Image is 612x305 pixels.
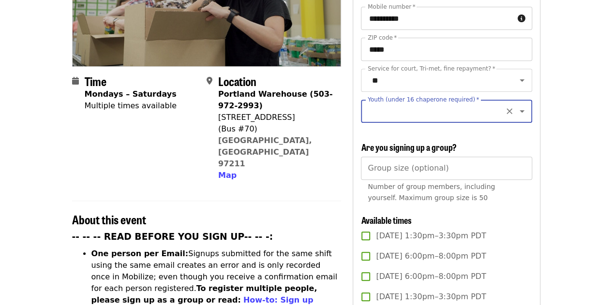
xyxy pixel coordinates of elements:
[503,104,516,118] button: Clear
[72,76,79,86] i: calendar icon
[218,112,333,123] div: [STREET_ADDRESS]
[376,271,486,282] span: [DATE] 6:00pm–8:00pm PDT
[368,183,495,202] span: Number of group members, including yourself. Maximum group size is 50
[218,89,333,110] strong: Portland Warehouse (503-972-2993)
[361,157,532,180] input: [object Object]
[85,73,106,89] span: Time
[515,104,529,118] button: Open
[518,14,525,23] i: circle-info icon
[72,232,273,242] strong: -- -- -- READ BEFORE YOU SIGN UP-- -- -:
[207,76,212,86] i: map-marker-alt icon
[218,170,237,181] button: Map
[368,4,415,10] label: Mobile number
[91,284,317,305] strong: To register multiple people, please sign up as a group or read:
[376,250,486,262] span: [DATE] 6:00pm–8:00pm PDT
[361,214,411,226] span: Available times
[361,141,456,153] span: Are you signing up a group?
[218,171,237,180] span: Map
[368,97,479,102] label: Youth (under 16 chaperone required)
[85,100,177,112] div: Multiple times available
[361,38,532,61] input: ZIP code
[368,66,495,72] label: Service for court, Tri-met, fine repayment?
[376,291,486,303] span: [DATE] 1:30pm–3:30pm PDT
[218,136,312,168] a: [GEOGRAPHIC_DATA], [GEOGRAPHIC_DATA] 97211
[72,211,146,228] span: About this event
[361,7,513,30] input: Mobile number
[368,35,397,41] label: ZIP code
[515,73,529,87] button: Open
[376,230,486,242] span: [DATE] 1:30pm–3:30pm PDT
[218,73,256,89] span: Location
[85,89,177,99] strong: Mondays – Saturdays
[218,123,333,135] div: (Bus #70)
[91,249,189,258] strong: One person per Email:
